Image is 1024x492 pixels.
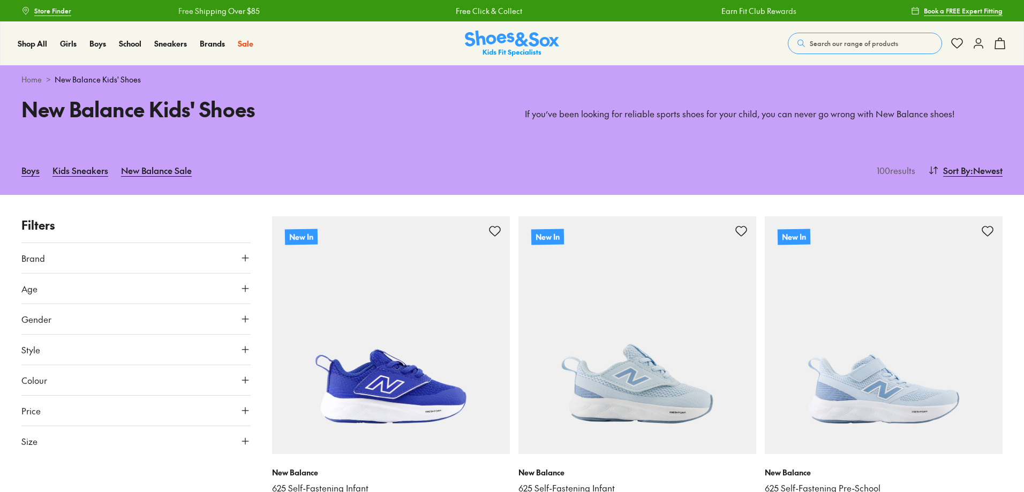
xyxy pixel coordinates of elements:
[928,158,1003,182] button: Sort By:Newest
[970,164,1003,177] span: : Newest
[525,108,1003,120] p: If you’ve been looking for reliable sports shoes for your child, you can never go wrong with New ...
[21,1,71,20] a: Store Finder
[518,216,756,454] a: New In
[911,1,1003,20] a: Book a FREE Expert Fitting
[21,252,45,264] span: Brand
[21,313,51,326] span: Gender
[89,38,106,49] a: Boys
[810,39,898,48] span: Search our range of products
[21,335,251,365] button: Style
[21,94,499,124] h1: New Balance Kids' Shoes
[21,274,251,304] button: Age
[465,31,559,57] a: Shoes & Sox
[924,6,1003,16] span: Book a FREE Expert Fitting
[152,5,234,17] a: Free Shipping Over $85
[21,282,37,295] span: Age
[21,404,41,417] span: Price
[272,216,510,454] a: New In
[60,38,77,49] a: Girls
[18,38,47,49] a: Shop All
[55,74,141,85] span: New Balance Kids' Shoes
[52,158,108,182] a: Kids Sneakers
[765,467,1003,478] p: New Balance
[21,158,40,182] a: Boys
[34,6,71,16] span: Store Finder
[531,229,564,245] p: New In
[21,343,40,356] span: Style
[778,229,810,245] p: New In
[765,216,1003,454] a: New In
[21,365,251,395] button: Colour
[21,426,251,456] button: Size
[788,33,942,54] button: Search our range of products
[21,74,42,85] a: Home
[121,158,192,182] a: New Balance Sale
[154,38,187,49] a: Sneakers
[21,304,251,334] button: Gender
[285,229,318,245] p: New In
[21,396,251,426] button: Price
[21,216,251,234] p: Filters
[238,38,253,49] a: Sale
[21,435,37,448] span: Size
[465,31,559,57] img: SNS_Logo_Responsive.svg
[518,467,756,478] p: New Balance
[21,374,47,387] span: Colour
[695,5,770,17] a: Earn Fit Club Rewards
[119,38,141,49] a: School
[872,164,915,177] p: 100 results
[943,164,970,177] span: Sort By
[200,38,225,49] a: Brands
[430,5,496,17] a: Free Click & Collect
[272,467,510,478] p: New Balance
[21,74,1003,85] div: >
[21,243,251,273] button: Brand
